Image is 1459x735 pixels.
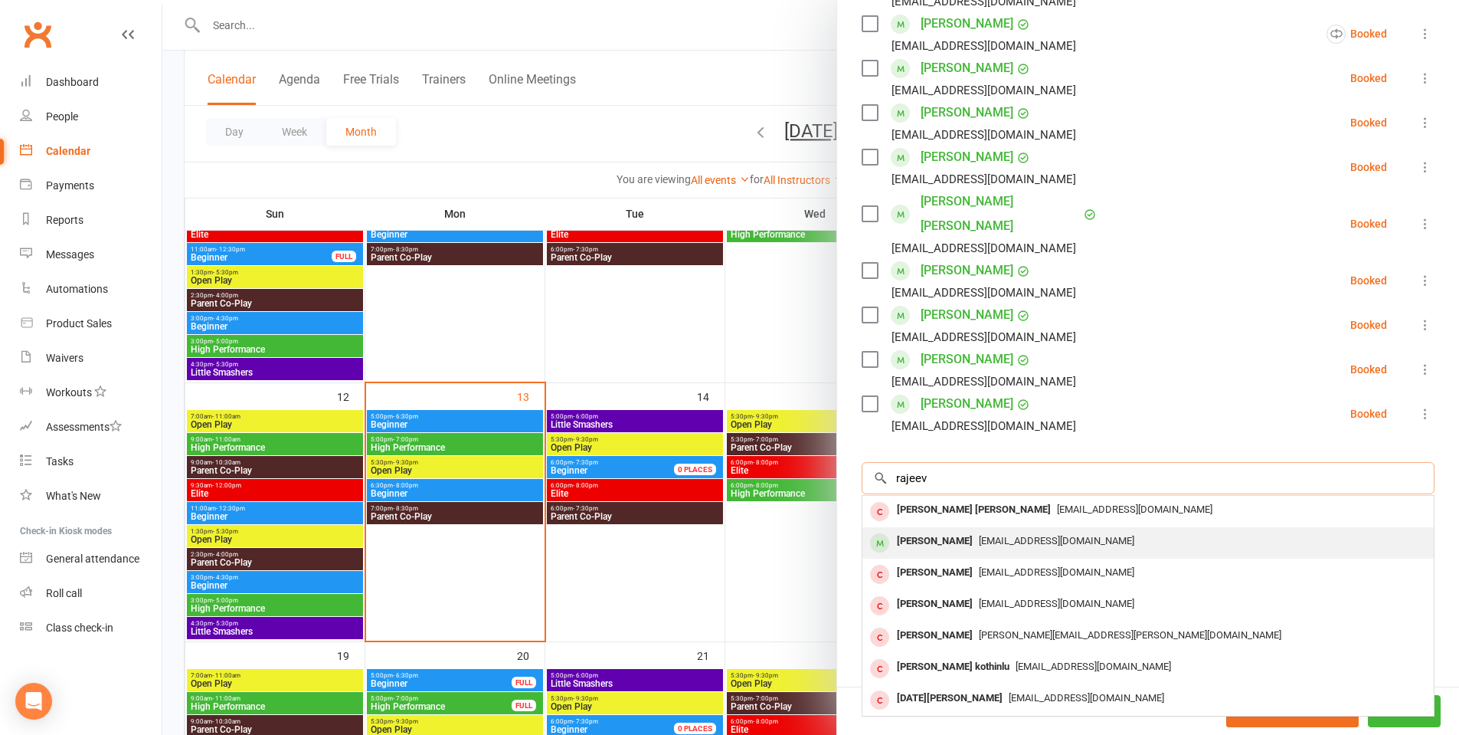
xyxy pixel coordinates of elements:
[870,565,889,584] div: member
[20,238,162,272] a: Messages
[46,76,99,88] div: Dashboard
[870,533,889,553] div: member
[891,372,1076,392] div: [EMAIL_ADDRESS][DOMAIN_NAME]
[20,576,162,611] a: Roll call
[20,134,162,169] a: Calendar
[20,611,162,645] a: Class kiosk mode
[891,80,1076,100] div: [EMAIL_ADDRESS][DOMAIN_NAME]
[891,36,1076,56] div: [EMAIL_ADDRESS][DOMAIN_NAME]
[20,445,162,479] a: Tasks
[862,462,1434,494] input: Search to add attendees
[979,566,1134,578] span: [EMAIL_ADDRESS][DOMAIN_NAME]
[870,502,889,521] div: member
[891,562,979,584] div: [PERSON_NAME]
[46,553,139,565] div: General attendance
[46,455,74,468] div: Tasks
[891,593,979,615] div: [PERSON_NAME]
[46,421,122,433] div: Assessments
[46,386,92,399] div: Workouts
[1350,320,1387,330] div: Booked
[20,65,162,100] a: Dashboard
[46,283,108,295] div: Automations
[20,341,162,376] a: Waivers
[46,352,83,364] div: Waivers
[46,317,112,330] div: Product Sales
[1350,162,1387,172] div: Booked
[921,56,1013,80] a: [PERSON_NAME]
[20,169,162,203] a: Payments
[891,169,1076,189] div: [EMAIL_ADDRESS][DOMAIN_NAME]
[46,248,94,261] div: Messages
[891,687,1009,710] div: [DATE][PERSON_NAME]
[15,683,52,720] div: Open Intercom Messenger
[891,656,1016,678] div: [PERSON_NAME] kothinlu
[1350,117,1387,128] div: Booked
[921,392,1013,416] a: [PERSON_NAME]
[20,542,162,576] a: General attendance kiosk mode
[1057,504,1212,515] span: [EMAIL_ADDRESS][DOMAIN_NAME]
[891,283,1076,303] div: [EMAIL_ADDRESS][DOMAIN_NAME]
[870,691,889,710] div: member
[18,15,57,54] a: Clubworx
[1350,218,1387,229] div: Booked
[20,100,162,134] a: People
[46,145,90,157] div: Calendar
[891,238,1076,258] div: [EMAIL_ADDRESS][DOMAIN_NAME]
[921,145,1013,169] a: [PERSON_NAME]
[891,125,1076,145] div: [EMAIL_ADDRESS][DOMAIN_NAME]
[891,416,1076,436] div: [EMAIL_ADDRESS][DOMAIN_NAME]
[1350,73,1387,84] div: Booked
[1327,25,1387,44] div: Booked
[1016,661,1171,672] span: [EMAIL_ADDRESS][DOMAIN_NAME]
[921,11,1013,36] a: [PERSON_NAME]
[870,628,889,647] div: member
[921,100,1013,125] a: [PERSON_NAME]
[46,179,94,192] div: Payments
[1009,692,1164,704] span: [EMAIL_ADDRESS][DOMAIN_NAME]
[1350,409,1387,419] div: Booked
[891,530,979,553] div: [PERSON_NAME]
[921,303,1013,327] a: [PERSON_NAME]
[921,189,1080,238] a: [PERSON_NAME] [PERSON_NAME]
[979,598,1134,609] span: [EMAIL_ADDRESS][DOMAIN_NAME]
[20,203,162,238] a: Reports
[46,110,78,123] div: People
[870,659,889,678] div: member
[20,410,162,445] a: Assessments
[870,596,889,615] div: member
[921,347,1013,372] a: [PERSON_NAME]
[1350,364,1387,375] div: Booked
[921,258,1013,283] a: [PERSON_NAME]
[1350,275,1387,286] div: Booked
[20,376,162,410] a: Workouts
[46,214,83,226] div: Reports
[891,499,1057,521] div: [PERSON_NAME] [PERSON_NAME]
[891,625,979,647] div: [PERSON_NAME]
[979,535,1134,546] span: [EMAIL_ADDRESS][DOMAIN_NAME]
[20,307,162,341] a: Product Sales
[979,629,1281,641] span: [PERSON_NAME][EMAIL_ADDRESS][PERSON_NAME][DOMAIN_NAME]
[20,272,162,307] a: Automations
[46,490,101,502] div: What's New
[891,327,1076,347] div: [EMAIL_ADDRESS][DOMAIN_NAME]
[20,479,162,514] a: What's New
[46,587,82,599] div: Roll call
[46,622,113,634] div: Class check-in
